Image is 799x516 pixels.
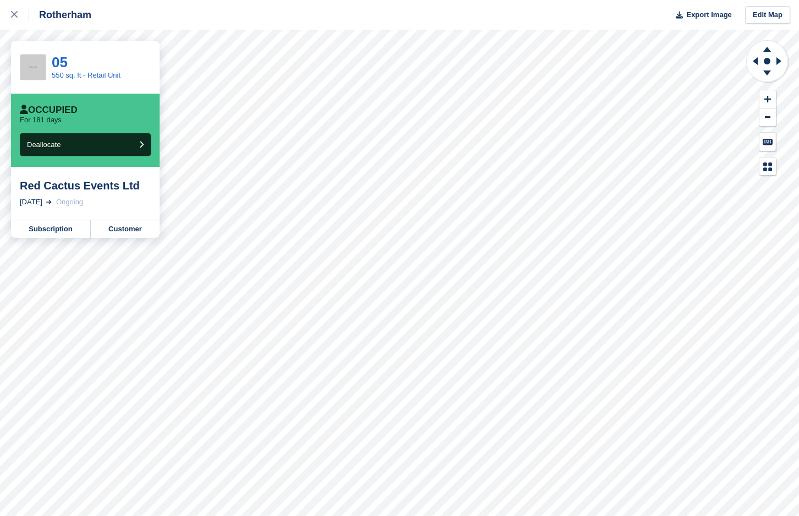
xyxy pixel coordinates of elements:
div: Red Cactus Events Ltd [20,179,151,192]
a: 550 sq. ft - Retail Unit [52,71,121,79]
button: Zoom In [759,90,776,108]
button: Deallocate [20,133,151,156]
div: Occupied [20,105,78,116]
div: Rotherham [29,8,91,21]
img: 256x256-placeholder-a091544baa16b46aadf0b611073c37e8ed6a367829ab441c3b0103e7cf8a5b1b.png [20,55,46,80]
button: Map Legend [759,157,776,176]
p: For 181 days [20,116,62,124]
button: Export Image [669,6,732,24]
img: arrow-right-light-icn-cde0832a797a2874e46488d9cf13f60e5c3a73dbe684e267c42b8395dfbc2abf.svg [46,200,52,204]
span: Export Image [686,9,731,20]
div: [DATE] [20,197,42,208]
a: Edit Map [745,6,790,24]
button: Keyboard Shortcuts [759,133,776,151]
a: 05 [52,54,68,70]
div: Ongoing [56,197,83,208]
a: Subscription [11,220,91,238]
a: Customer [91,220,160,238]
span: Deallocate [27,140,61,149]
button: Zoom Out [759,108,776,127]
